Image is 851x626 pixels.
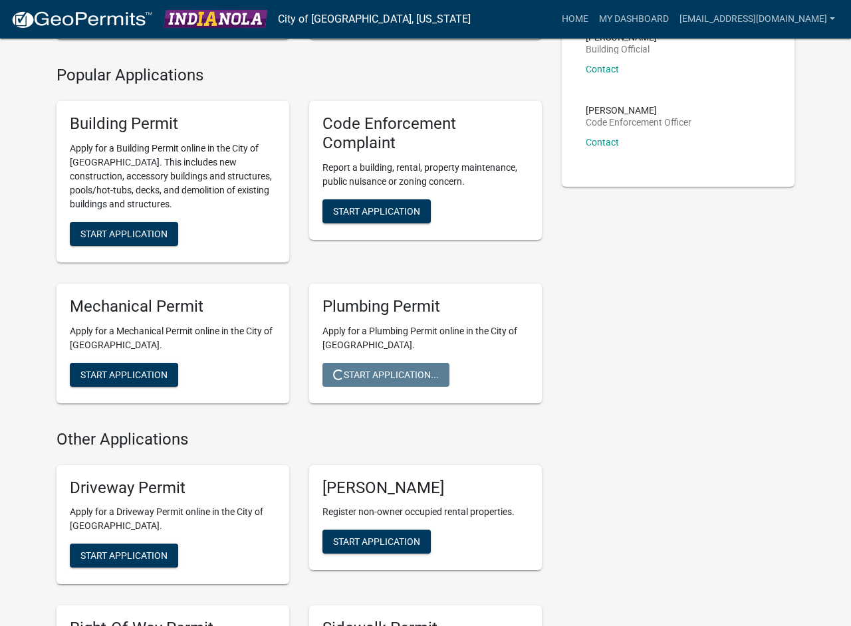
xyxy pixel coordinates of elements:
[586,33,657,42] p: [PERSON_NAME]
[322,363,449,387] button: Start Application...
[322,505,529,519] p: Register non-owner occupied rental properties.
[278,8,471,31] a: City of [GEOGRAPHIC_DATA], [US_STATE]
[57,66,542,85] h4: Popular Applications
[164,10,267,28] img: City of Indianola, Iowa
[556,7,594,32] a: Home
[80,229,168,239] span: Start Application
[70,324,276,352] p: Apply for a Mechanical Permit online in the City of [GEOGRAPHIC_DATA].
[333,369,439,379] span: Start Application...
[322,199,431,223] button: Start Application
[586,106,691,115] p: [PERSON_NAME]
[70,297,276,316] h5: Mechanical Permit
[322,161,529,189] p: Report a building, rental, property maintenance, public nuisance or zoning concern.
[586,64,619,74] a: Contact
[70,142,276,211] p: Apply for a Building Permit online in the City of [GEOGRAPHIC_DATA]. This includes new constructi...
[586,45,657,54] p: Building Official
[594,7,674,32] a: My Dashboard
[333,536,420,547] span: Start Application
[70,478,276,498] h5: Driveway Permit
[70,505,276,533] p: Apply for a Driveway Permit online in the City of [GEOGRAPHIC_DATA].
[70,222,178,246] button: Start Application
[70,544,178,568] button: Start Application
[322,478,529,498] h5: [PERSON_NAME]
[586,118,691,127] p: Code Enforcement Officer
[322,530,431,554] button: Start Application
[80,369,168,379] span: Start Application
[70,363,178,387] button: Start Application
[674,7,840,32] a: [EMAIL_ADDRESS][DOMAIN_NAME]
[333,205,420,216] span: Start Application
[80,550,168,561] span: Start Application
[70,114,276,134] h5: Building Permit
[586,137,619,148] a: Contact
[322,324,529,352] p: Apply for a Plumbing Permit online in the City of [GEOGRAPHIC_DATA].
[57,430,542,449] h4: Other Applications
[322,297,529,316] h5: Plumbing Permit
[322,114,529,153] h5: Code Enforcement Complaint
